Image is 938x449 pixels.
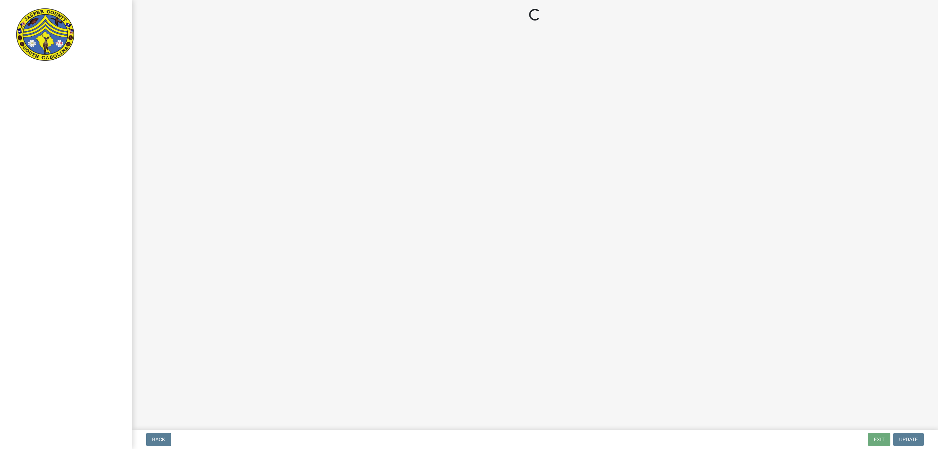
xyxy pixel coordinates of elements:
button: Back [146,433,171,446]
span: Back [152,437,165,442]
button: Exit [868,433,890,446]
button: Update [893,433,924,446]
img: Jasper County, South Carolina [15,8,76,63]
span: Update [899,437,918,442]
